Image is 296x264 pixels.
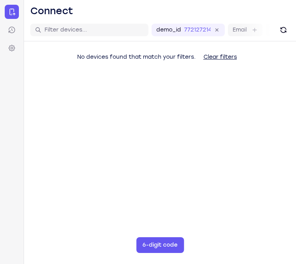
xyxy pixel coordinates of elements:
[44,26,144,34] input: Filter devices...
[5,41,19,55] a: Settings
[197,49,243,65] button: Clear filters
[156,26,181,34] label: demo_id
[233,26,247,34] label: Email
[77,54,196,60] span: No devices found that match your filters.
[30,5,73,17] h1: Connect
[270,26,290,34] label: User ID
[277,24,290,36] button: Refresh
[5,5,19,19] a: Connect
[5,23,19,37] a: Sessions
[136,237,184,253] button: 6-digit code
